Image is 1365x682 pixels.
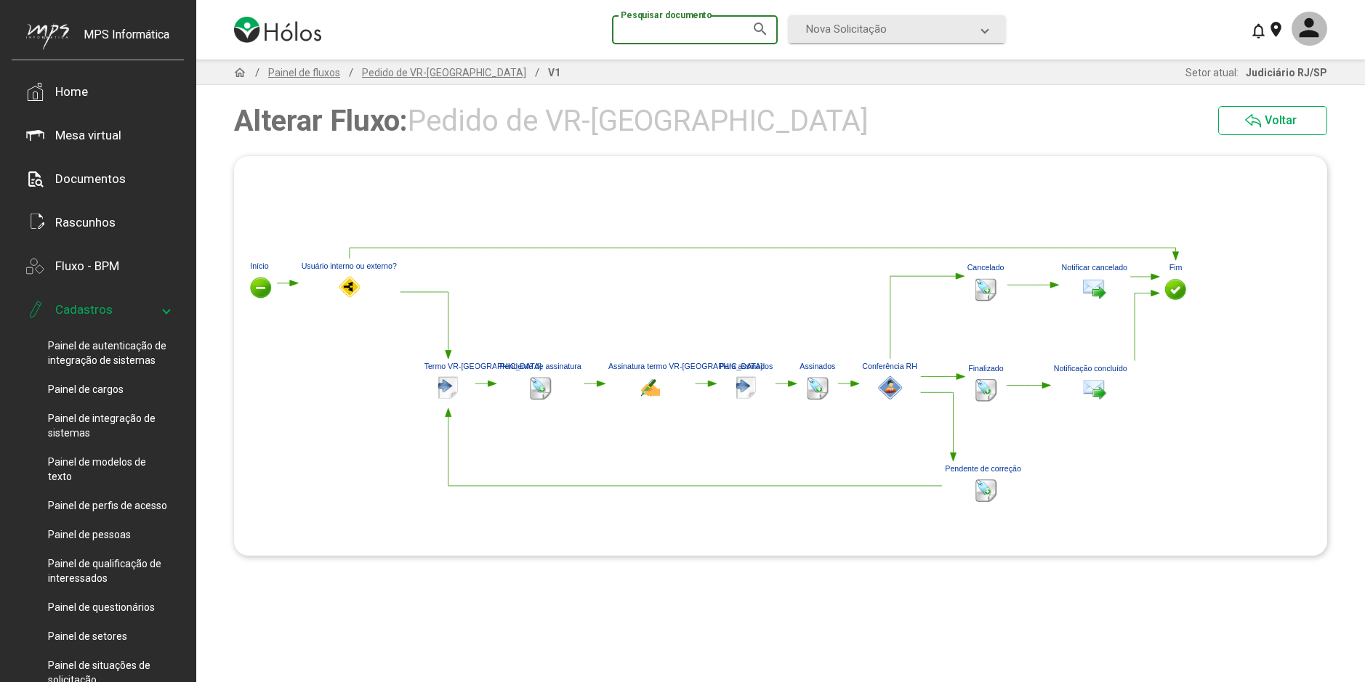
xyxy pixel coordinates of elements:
[234,17,321,43] img: logo-holos.png
[942,461,1029,511] a: Pendente de correção
[1051,361,1138,410] a: Notificação concluído
[800,362,835,370] text: Assinados
[1169,263,1183,272] text: Fim
[921,392,957,460] a: Devolver para o colaborador corrrigir
[862,362,917,370] text: Conferência RH
[353,67,535,78] span: Pedido de VR-[GEOGRAPHIC_DATA]
[1007,282,1059,288] a: Cancelado
[246,259,276,308] a: Início
[1059,260,1130,309] a: Notificar cancelado
[1218,106,1327,135] button: Voltar
[55,171,126,186] div: Documentos
[1007,383,1051,389] a: Concluído
[26,288,169,331] mat-expansion-panel-header: Cadastros
[499,362,581,370] text: Pendente de assinatura
[921,373,965,379] a: Alteração efetuada junto a operadora
[608,362,762,370] text: Assinatura termo VR-[GEOGRAPHIC_DATA]
[548,67,560,78] span: V1
[48,600,155,614] span: Painel de questionários
[968,364,1004,373] text: Finalizado
[231,64,249,81] mat-icon: home
[48,629,127,644] span: Painel de setores
[605,359,762,408] a: Assinatura termo VR-VA
[255,66,259,79] span: /
[584,381,605,386] a: Pendente assinatura
[859,359,920,408] a: Conferência RH
[717,359,776,408] a: Para assinados
[1161,260,1191,309] a: Fim
[446,408,942,486] a: Pendente correção
[1062,263,1127,272] text: Notificar cancelado
[48,382,124,397] span: Painel de cargos
[424,362,541,370] text: Termo VR-[GEOGRAPHIC_DATA]
[48,455,169,484] span: Painel de modelos de texto
[789,15,1005,43] mat-expansion-panel-header: Nova Solicitação
[967,263,1004,272] text: Cancelado
[496,359,584,408] a: Pendente de assinatura
[259,67,349,78] span: Painel de fluxos
[302,261,397,270] text: Usuário interno ou externo?
[26,23,69,50] img: mps-image-cropped.png
[1267,20,1284,38] mat-icon: location_on
[1185,67,1239,78] span: Setor atual:
[408,104,869,138] span: Pedido de VR-[GEOGRAPHIC_DATA]
[299,259,400,308] a: Usuário interno ou externo?
[48,556,169,585] span: Painel de qualificação de interessados
[48,338,169,368] span: Painel de autenticação de integração de sistemas
[55,128,121,142] div: Mesa virtual
[349,66,353,79] span: /
[400,292,451,359] a: Pedido de VR/VA para = Pedido iniciado pelo colaborador
[1054,364,1127,373] text: Notificação concluído
[350,248,1179,260] a: Pedido de VR/VA para = Pedido iniciado pelo RH
[1265,113,1297,127] span: Voltar
[965,361,1006,410] a: Finalizado
[535,66,539,79] span: /
[250,261,268,270] text: Início
[55,84,88,99] div: Home
[945,464,1021,473] text: Pendente de correção
[48,411,169,440] span: Painel de integração de sistemas
[234,104,869,138] span: Alterar Fluxo:
[48,527,131,542] span: Painel de pessoas
[48,498,167,513] span: Painel de perfis de acesso
[965,260,1007,309] a: Cancelado
[806,23,887,36] span: Nova Solicitação
[1246,67,1327,78] span: Judiciário RJ/SP
[890,273,965,359] a: Cancelado
[84,28,169,64] div: MPS Informática
[422,359,541,408] a: Termo VR-VA
[752,20,769,37] mat-icon: search
[55,302,113,317] div: Cadastros
[797,359,837,408] a: Assinados
[55,259,119,273] div: Fluxo - BPM
[720,362,773,370] text: Para assinados
[55,215,116,230] div: Rascunhos
[838,381,859,386] a: Assinatura realizada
